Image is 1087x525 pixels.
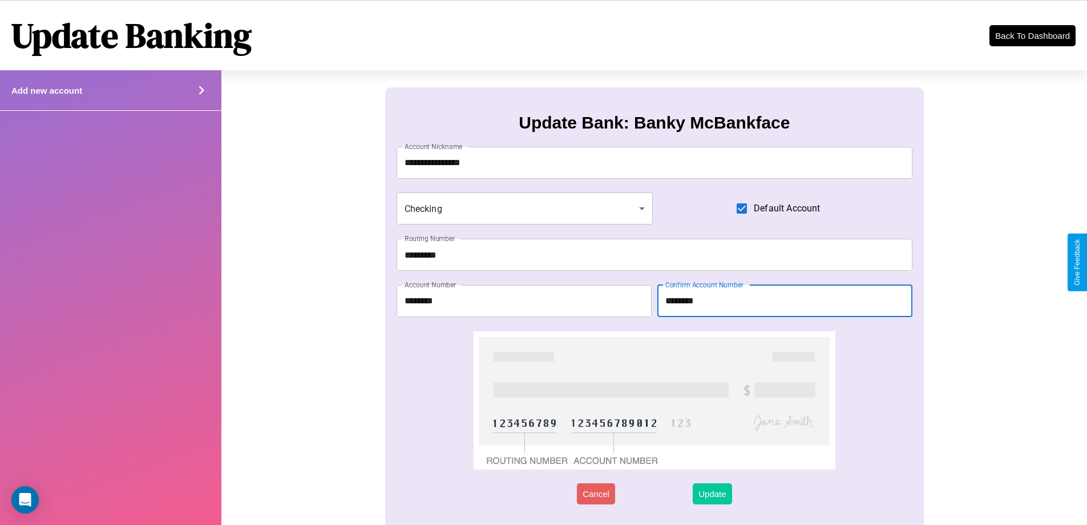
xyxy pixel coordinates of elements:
label: Routing Number [405,234,455,243]
h3: Update Bank: Banky McBankface [519,113,790,133]
button: Update [693,483,732,504]
label: Confirm Account Number [665,280,743,290]
h4: Add new account [11,86,82,95]
button: Back To Dashboard [989,25,1076,46]
div: Give Feedback [1073,239,1081,286]
img: check [474,331,835,470]
span: Default Account [754,202,820,215]
div: Open Intercom Messenger [11,486,39,514]
div: Checking [397,193,653,225]
h1: Update Banking [11,12,252,59]
button: Cancel [577,483,615,504]
label: Account Number [405,280,456,290]
label: Account Nickname [405,142,463,151]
